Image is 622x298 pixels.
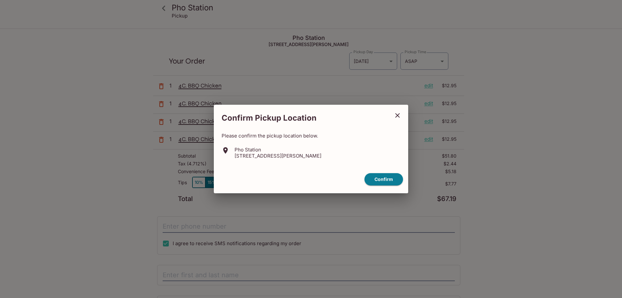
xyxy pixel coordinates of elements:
button: confirm [364,173,403,186]
p: Please confirm the pickup location below. [222,133,400,139]
h2: Confirm Pickup Location [214,110,389,126]
button: close [389,107,406,124]
p: [STREET_ADDRESS][PERSON_NAME] [235,153,321,159]
p: Pho Station [235,147,321,153]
